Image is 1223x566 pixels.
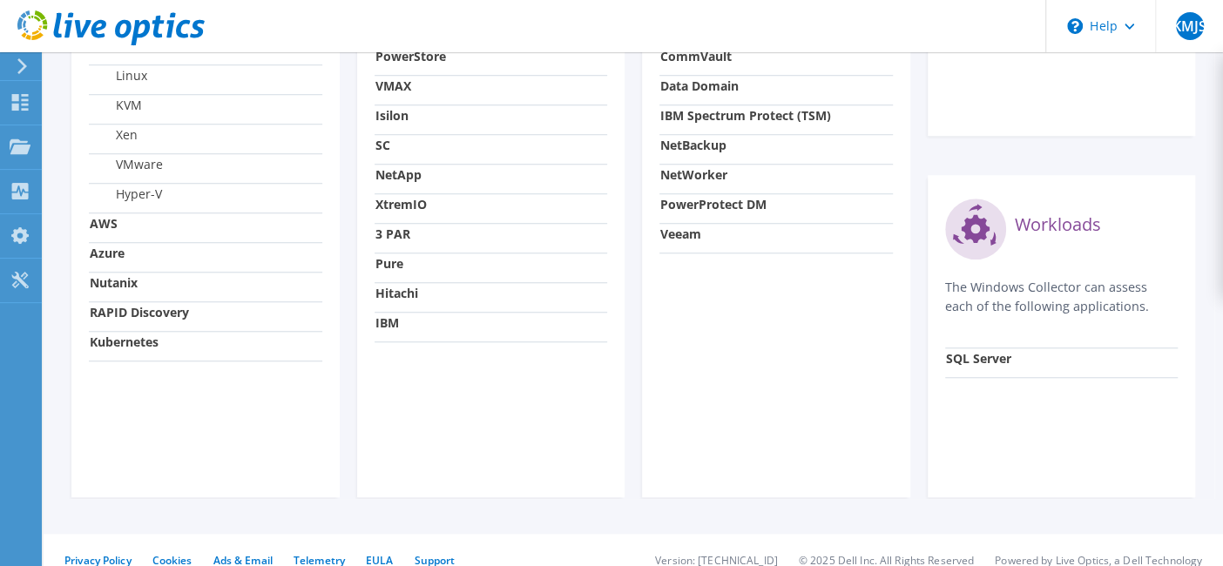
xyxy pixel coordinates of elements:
strong: XtremIO [375,196,427,212]
label: Linux [90,67,147,84]
strong: Data Domain [660,77,739,94]
strong: PowerProtect DM [660,196,767,212]
label: Xen [90,126,138,144]
strong: NetApp [375,166,422,183]
strong: SC [375,137,390,153]
strong: PowerStore [375,48,446,64]
strong: CommVault [660,48,732,64]
strong: Veeam [660,226,701,242]
svg: \n [1067,18,1083,34]
strong: NetBackup [660,137,726,153]
strong: Kubernetes [90,334,159,350]
label: Workloads [1015,216,1101,233]
strong: Azure [90,245,125,261]
strong: AWS [90,215,118,232]
strong: RAPID Discovery [90,304,189,320]
strong: IBM Spectrum Protect (TSM) [660,107,831,124]
strong: IBM [375,314,399,331]
strong: 3 PAR [375,226,410,242]
strong: NetWorker [660,166,727,183]
strong: Pure [375,255,403,272]
strong: Isilon [375,107,409,124]
label: Hyper-V [90,185,162,203]
label: VMware [90,156,163,173]
strong: Nutanix [90,274,138,291]
strong: VMAX [375,77,411,94]
span: KMJS [1176,12,1204,40]
strong: SQL Server [946,350,1011,367]
p: The Windows Collector can assess each of the following applications. [945,278,1179,316]
label: KVM [90,97,142,114]
strong: Hitachi [375,285,418,301]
